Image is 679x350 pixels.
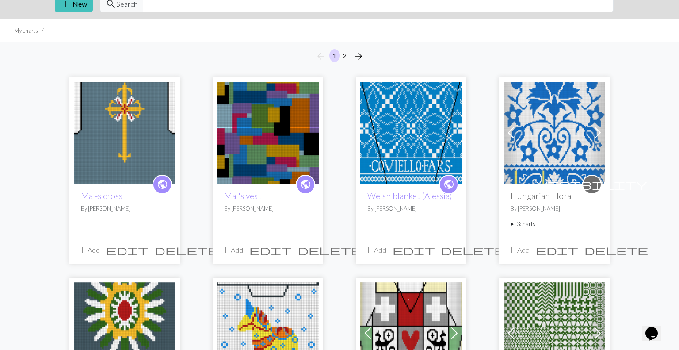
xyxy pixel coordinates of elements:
[329,49,340,62] button: 1
[360,127,462,136] a: Welsh blanket (Alessia)
[74,127,175,136] a: Mal-s cross
[511,191,598,201] h2: Hungarian Floral
[157,177,168,191] span: public
[389,242,438,258] button: Edit
[296,175,315,194] a: public
[438,242,508,258] button: Delete
[360,242,389,258] button: Add
[246,242,295,258] button: Edit
[249,244,292,256] span: edit
[81,191,122,201] a: Mal-s cross
[152,242,221,258] button: Delete
[360,328,462,336] a: Heraldic tank top
[504,82,605,184] img: Copy of Hungarian Floral
[504,328,605,336] a: Emily's cardiff jumper
[353,50,364,62] span: arrow_forward
[443,177,454,191] span: public
[353,51,364,62] i: Next
[367,191,452,201] a: Welsh blanket (Alessia)
[536,245,578,255] i: Edit
[441,244,505,256] span: delete
[367,204,455,213] p: By [PERSON_NAME]
[217,127,319,136] a: Mal's vest
[157,176,168,193] i: public
[224,191,261,201] a: Mal's vest
[363,244,374,256] span: add
[300,177,311,191] span: public
[298,244,362,256] span: delete
[220,244,231,256] span: add
[533,242,581,258] button: Edit
[439,175,458,194] a: public
[350,49,367,63] button: Next
[217,242,246,258] button: Add
[14,27,38,35] li: My charts
[249,245,292,255] i: Edit
[217,82,319,184] img: Mal's vest
[443,176,454,193] i: public
[295,242,365,258] button: Delete
[217,328,319,336] a: Swedish horse
[312,49,367,63] nav: Page navigation
[81,204,168,213] p: By [PERSON_NAME]
[537,177,647,191] span: visibility
[106,245,149,255] i: Edit
[536,244,578,256] span: edit
[584,244,648,256] span: delete
[300,176,311,193] i: public
[511,204,598,213] p: By [PERSON_NAME]
[581,242,651,258] button: Delete
[74,242,103,258] button: Add
[504,127,605,136] a: Copy of Hungarian Floral
[507,244,517,256] span: add
[103,242,152,258] button: Edit
[77,244,88,256] span: add
[339,49,350,62] button: 2
[642,315,670,341] iframe: chat widget
[74,328,175,336] a: Circular flower
[504,242,533,258] button: Add
[511,220,598,228] summary: 3charts
[155,244,218,256] span: delete
[74,82,175,184] img: Mal-s cross
[537,176,647,193] i: private
[106,244,149,256] span: edit
[224,204,312,213] p: By [PERSON_NAME]
[393,245,435,255] i: Edit
[393,244,435,256] span: edit
[153,175,172,194] a: public
[360,82,462,184] img: Welsh blanket (Alessia)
